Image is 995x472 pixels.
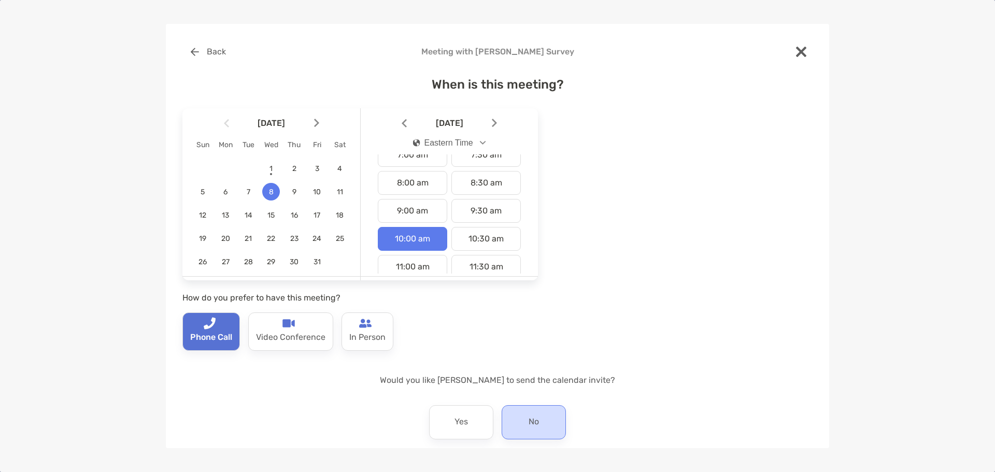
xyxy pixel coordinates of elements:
[286,188,303,196] span: 9
[239,258,257,266] span: 28
[262,258,280,266] span: 29
[314,119,319,127] img: Arrow icon
[182,40,234,63] button: Back
[796,47,806,57] img: close modal
[182,291,538,304] p: How do you prefer to have this meeting?
[182,374,813,387] p: Would you like [PERSON_NAME] to send the calendar invite?
[308,188,326,196] span: 10
[451,199,521,223] div: 9:30 am
[194,188,211,196] span: 5
[260,140,282,149] div: Wed
[286,164,303,173] span: 2
[378,143,447,167] div: 7:00 am
[378,227,447,251] div: 10:00 am
[217,258,234,266] span: 27
[262,234,280,243] span: 22
[454,414,468,431] p: Yes
[378,255,447,279] div: 11:00 am
[214,140,237,149] div: Mon
[402,119,407,127] img: Arrow icon
[194,234,211,243] span: 19
[239,234,257,243] span: 21
[451,227,521,251] div: 10:30 am
[331,164,349,173] span: 4
[308,211,326,220] span: 17
[349,330,386,346] p: In Person
[286,258,303,266] span: 30
[359,317,372,330] img: type-call
[262,188,280,196] span: 8
[331,234,349,243] span: 25
[308,234,326,243] span: 24
[191,48,199,56] img: button icon
[262,164,280,173] span: 1
[283,140,306,149] div: Thu
[329,140,351,149] div: Sat
[262,211,280,220] span: 15
[306,140,329,149] div: Fri
[308,258,326,266] span: 31
[282,317,295,330] img: type-call
[331,211,349,220] span: 18
[451,171,521,195] div: 8:30 am
[239,211,257,220] span: 14
[286,211,303,220] span: 16
[217,188,234,196] span: 6
[191,140,214,149] div: Sun
[480,141,486,145] img: Open dropdown arrow
[451,255,521,279] div: 11:30 am
[217,211,234,220] span: 13
[194,258,211,266] span: 26
[378,171,447,195] div: 8:00 am
[409,118,490,128] span: [DATE]
[182,77,813,92] h4: When is this meeting?
[378,199,447,223] div: 9:00 am
[190,330,232,346] p: Phone Call
[203,317,216,330] img: type-call
[413,138,473,148] div: Eastern Time
[182,47,813,56] h4: Meeting with [PERSON_NAME] Survey
[413,139,420,147] img: icon
[286,234,303,243] span: 23
[239,188,257,196] span: 7
[308,164,326,173] span: 3
[404,131,495,155] button: iconEastern Time
[217,234,234,243] span: 20
[231,118,312,128] span: [DATE]
[237,140,260,149] div: Tue
[331,188,349,196] span: 11
[194,211,211,220] span: 12
[529,414,539,431] p: No
[224,119,229,127] img: Arrow icon
[256,330,325,346] p: Video Conference
[492,119,497,127] img: Arrow icon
